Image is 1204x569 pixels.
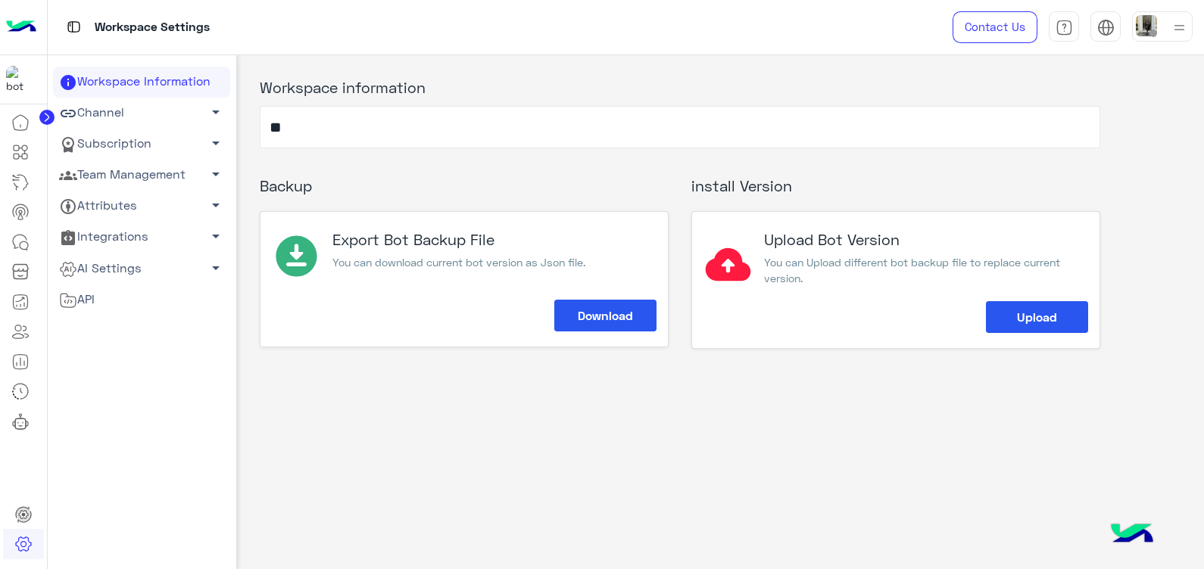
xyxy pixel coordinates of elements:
img: tab [64,17,83,36]
img: Logo [6,11,36,43]
img: userImage [1136,15,1157,36]
h3: Backup [260,166,669,206]
img: 197426356791770 [6,66,33,93]
a: Contact Us [953,11,1037,43]
a: tab [1049,11,1079,43]
span: arrow_drop_down [207,103,225,121]
p: You can Upload different bot backup file to replace current version. [764,254,1077,287]
span: API [59,290,95,309]
span: arrow_drop_down [207,134,225,152]
button: Download [554,300,657,331]
p: You can download current bot version as Json file. [332,254,585,270]
span: arrow_drop_down [207,165,225,183]
img: tab [1097,19,1115,36]
a: Subscription [53,129,230,160]
p: Workspace Settings [95,17,210,38]
a: Channel [53,98,230,129]
a: API [53,284,230,315]
span: arrow_drop_down [207,259,225,277]
h3: install Version [691,166,1100,206]
a: Workspace Information [53,67,230,98]
h3: Export Bot Backup File [332,231,585,248]
img: profile [1170,18,1189,37]
h3: Upload Bot Version [764,231,1077,248]
span: arrow_drop_down [207,227,225,245]
label: Workspace information [260,76,426,98]
img: hulul-logo.png [1106,508,1159,561]
a: Team Management [53,160,230,191]
a: AI Settings [53,253,230,284]
button: Upload [986,301,1088,333]
span: arrow_drop_down [207,196,225,214]
img: tab [1056,19,1073,36]
a: Attributes [53,191,230,222]
a: Integrations [53,222,230,253]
